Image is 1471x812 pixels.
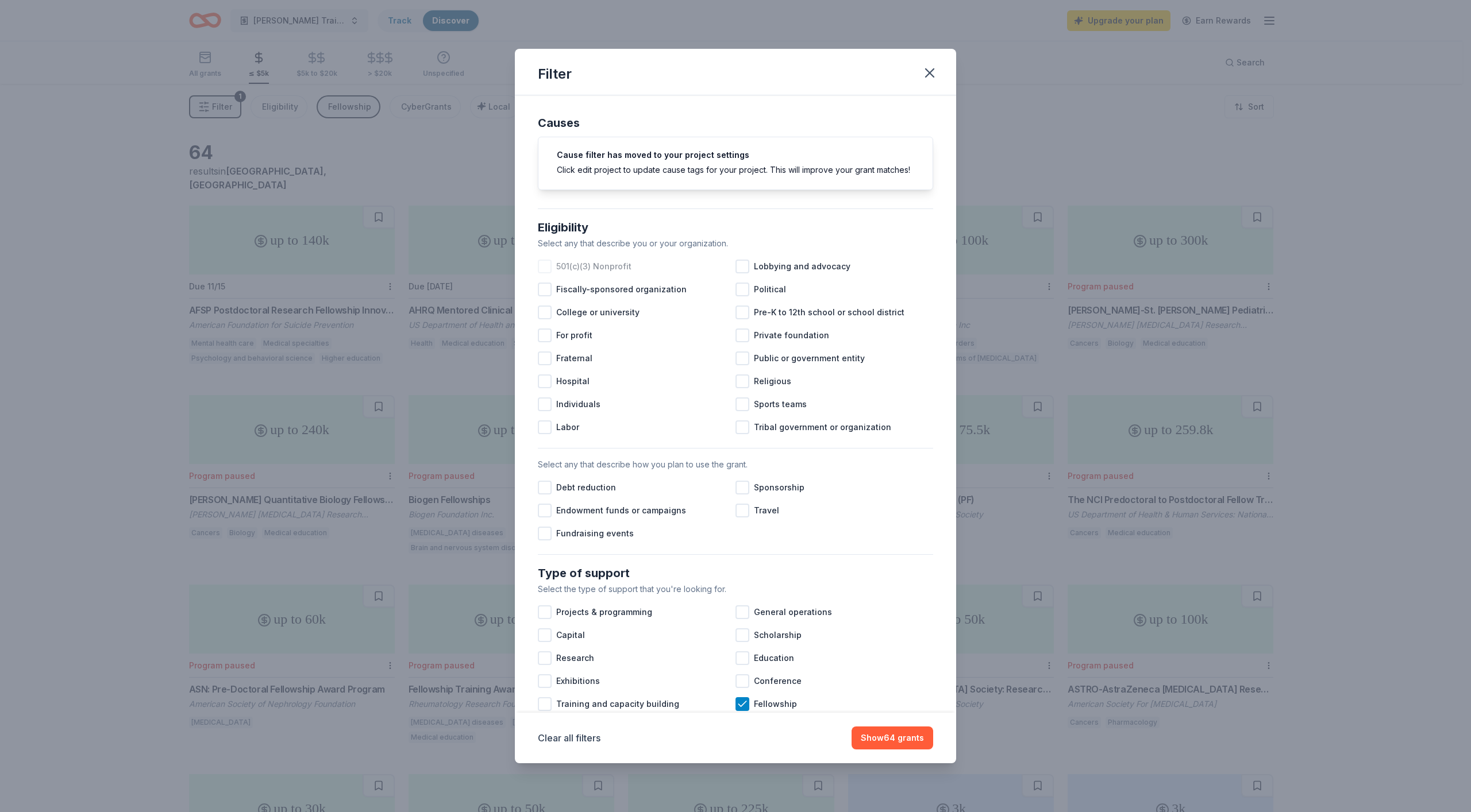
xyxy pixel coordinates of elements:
[538,218,933,237] div: Eligibility
[538,237,933,250] div: Select any that describe you or your organization.
[538,731,600,745] button: Clear all filters
[852,726,933,749] button: Show64 grants
[538,65,572,83] div: Filter
[556,651,594,665] span: Research
[754,397,807,411] span: Sports teams
[556,527,634,540] span: Fundraising events
[556,697,679,711] span: Training and capacity building
[556,420,579,434] span: Labor
[754,306,904,319] span: Pre-K to 12th school or school district
[556,481,616,494] span: Debt reduction
[556,351,592,365] span: Fraternal
[754,674,802,688] span: Conference
[754,697,797,711] span: Fellowship
[556,674,600,688] span: Exhibitions
[538,458,933,471] div: Select any that describe how you plan to use the grant.
[557,151,914,159] h5: Cause filter has moved to your project settings
[754,504,779,517] span: Travel
[538,114,933,132] div: Causes
[556,605,652,619] span: Projects & programming
[754,260,850,273] span: Lobbying and advocacy
[754,481,804,494] span: Sponsorship
[754,605,832,619] span: General operations
[556,328,592,342] span: For profit
[556,628,585,642] span: Capital
[754,374,791,388] span: Religious
[754,420,891,434] span: Tribal government or organization
[754,628,802,642] span: Scholarship
[556,283,687,296] span: Fiscally-sponsored organization
[557,164,914,176] div: Click edit project to update cause tags for your project. This will improve your grant matches!
[556,306,640,319] span: College or university
[556,260,631,273] span: 501(c)(3) Nonprofit
[556,374,590,388] span: Hospital
[556,504,686,517] span: Endowment funds or campaigns
[754,283,786,296] span: Political
[754,351,865,365] span: Public or government entity
[754,328,829,342] span: Private foundation
[538,582,933,596] div: Select the type of support that you're looking for.
[754,651,794,665] span: Education
[556,397,600,411] span: Individuals
[538,564,933,582] div: Type of support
